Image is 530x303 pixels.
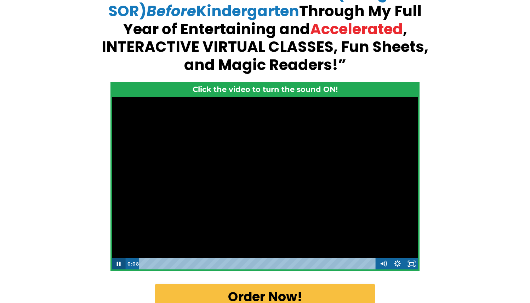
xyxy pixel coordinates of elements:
button: Mute [376,258,390,270]
div: Playbar [144,258,372,270]
em: Before [147,1,196,22]
button: Show settings menu [390,258,404,270]
span: Accelerated [310,19,403,40]
button: Fullscreen [404,258,418,270]
button: Pause [112,258,126,270]
strong: Click the video to turn the sound ON! [193,85,338,94]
